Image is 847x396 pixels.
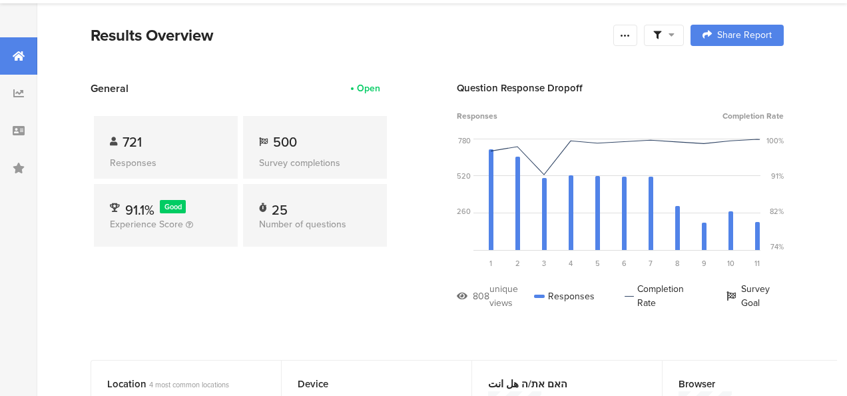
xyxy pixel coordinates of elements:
span: Experience Score [110,217,183,231]
span: 4 most common locations [149,379,229,390]
span: 4 [569,258,573,269]
span: General [91,81,129,96]
span: 721 [123,132,142,152]
div: 808 [473,289,489,303]
div: Results Overview [91,23,607,47]
span: 3 [542,258,546,269]
div: 74% [770,241,784,252]
div: Device [298,377,433,391]
div: Question Response Dropoff [457,81,784,95]
div: 520 [457,171,471,181]
div: Open [357,81,380,95]
div: 260 [457,206,471,217]
span: 9 [702,258,706,269]
span: 8 [675,258,679,269]
div: unique views [489,282,534,310]
span: 5 [595,258,600,269]
div: Survey completions [259,156,371,170]
span: Responses [457,110,497,122]
div: 100% [766,135,784,146]
span: 2 [515,258,520,269]
span: 91.1% [125,200,154,220]
div: 25 [272,200,288,213]
span: 1 [489,258,492,269]
span: Share Report [717,31,772,40]
span: 6 [622,258,627,269]
span: Good [164,201,182,212]
div: 91% [771,171,784,181]
span: 11 [754,258,760,269]
span: 10 [727,258,734,269]
span: Completion Rate [722,110,784,122]
div: Location [107,377,243,391]
div: Responses [534,282,595,310]
span: 500 [273,132,297,152]
div: Survey Goal [726,282,784,310]
div: Responses [110,156,222,170]
div: Completion Rate [625,282,697,310]
span: Number of questions [259,217,346,231]
div: 780 [458,135,471,146]
div: 82% [770,206,784,217]
div: האם את/ה هل انت [488,377,624,391]
span: 7 [649,258,653,269]
div: Browser [679,377,814,391]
